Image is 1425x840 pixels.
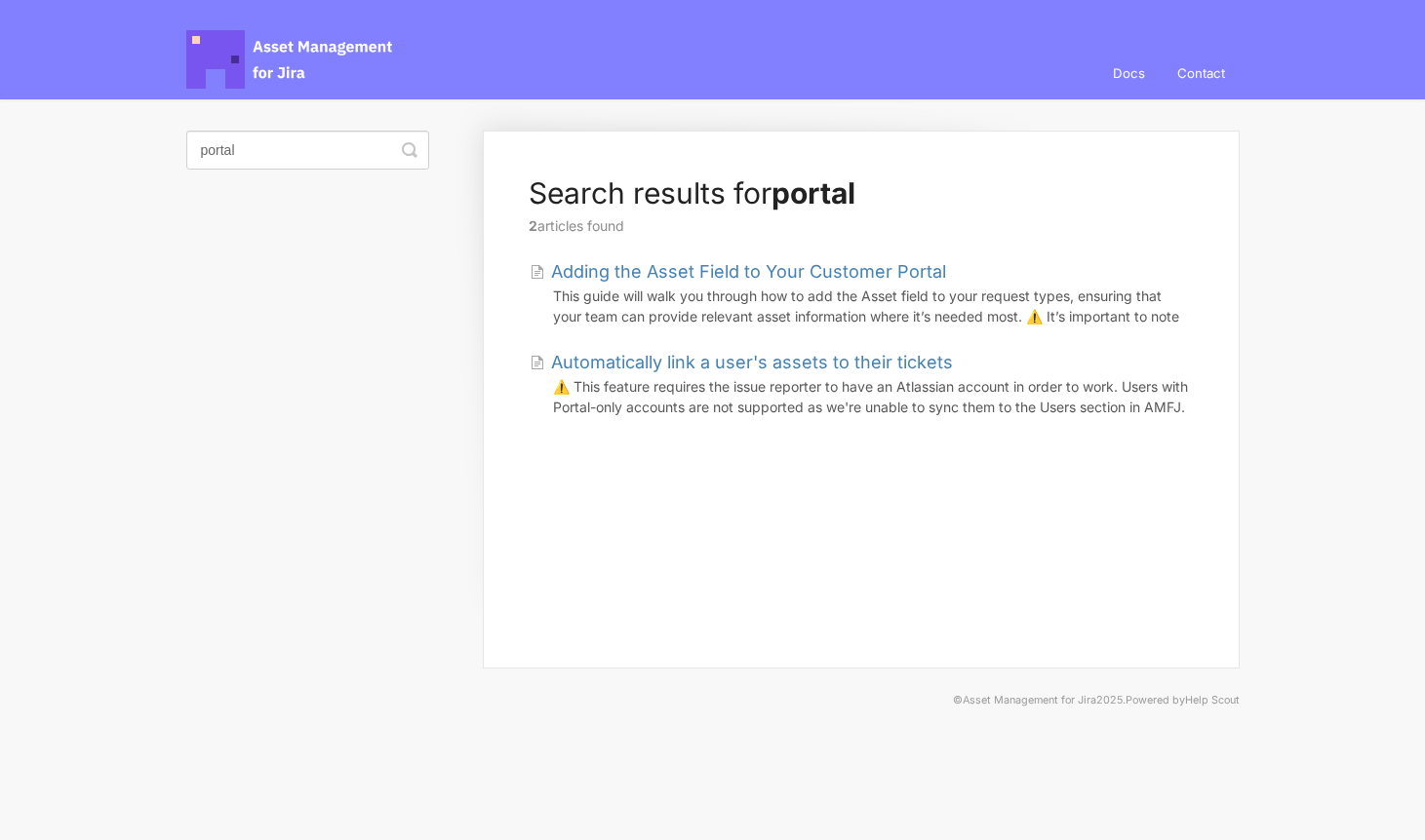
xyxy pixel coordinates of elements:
[978,694,1104,706] a: Asset Management for Jira
[530,349,931,375] a: Automatically link a user's assets to their tickets
[1166,47,1240,99] a: Contact
[1188,694,1240,706] a: Help Scout
[758,175,840,210] strong: portal
[1131,694,1240,706] span: Powered by
[529,215,1193,237] p: articles found
[186,30,395,89] span: Asset Management for Jira Docs
[553,376,1193,418] p: ⚠️ This feature requires the issue reporter to have an Atlassian account in order to work. Users ...
[529,217,536,234] strong: 2
[186,692,1240,709] p: © 2025.
[529,175,1193,210] h1: Search results for
[186,131,429,170] input: Search
[553,286,1193,327] p: This guide will walk you through how to add the Asset field to your request types, ensuring that ...
[1105,47,1163,99] a: Docs
[530,258,921,285] a: Adding the Asset Field to Your Customer Portal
